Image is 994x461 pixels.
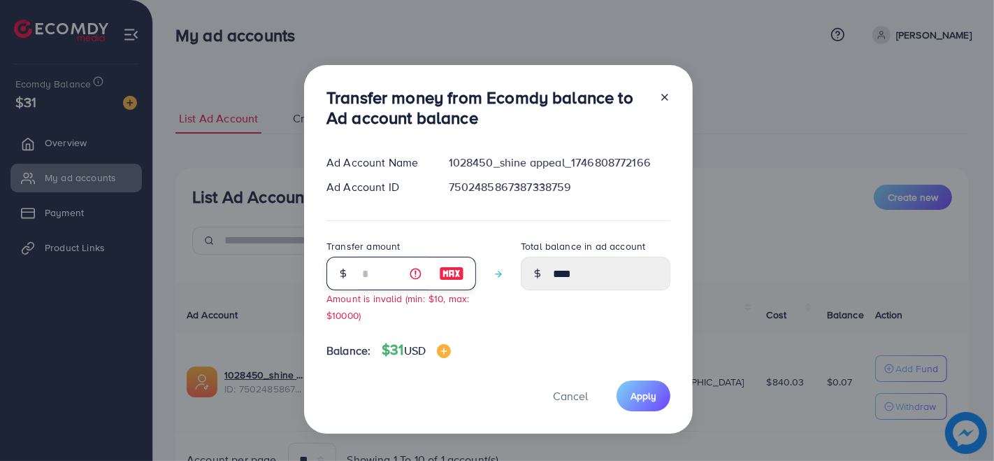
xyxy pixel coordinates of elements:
button: Apply [617,381,670,411]
h3: Transfer money from Ecomdy balance to Ad account balance [326,87,648,128]
img: image [437,344,451,358]
button: Cancel [535,381,605,411]
span: USD [404,343,426,358]
h4: $31 [382,341,451,359]
span: Apply [631,389,656,403]
div: Ad Account Name [315,155,438,171]
label: Total balance in ad account [521,239,645,253]
span: Cancel [553,388,588,404]
div: 1028450_shine appeal_1746808772166 [438,155,682,171]
img: image [439,265,464,282]
small: Amount is invalid (min: $10, max: $10000) [326,292,469,321]
div: 7502485867387338759 [438,179,682,195]
span: Balance: [326,343,370,359]
label: Transfer amount [326,239,400,253]
div: Ad Account ID [315,179,438,195]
